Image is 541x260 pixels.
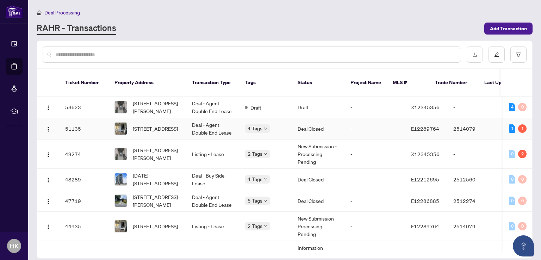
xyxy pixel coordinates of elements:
[292,69,345,97] th: Status
[509,175,515,184] div: 0
[186,140,239,169] td: Listing - Lease
[448,212,497,241] td: 2514079
[45,177,51,183] img: Logo
[484,23,533,35] button: Add Transaction
[45,152,51,157] img: Logo
[133,99,181,115] span: [STREET_ADDRESS][PERSON_NAME]
[248,124,262,132] span: 4 Tags
[411,104,440,110] span: X12345356
[448,190,497,212] td: 2512274
[43,174,54,185] button: Logo
[60,118,109,140] td: 51135
[60,69,109,97] th: Ticket Number
[509,222,515,230] div: 0
[509,197,515,205] div: 0
[411,198,439,204] span: E12286885
[292,190,345,212] td: Deal Closed
[345,118,405,140] td: -
[60,97,109,118] td: 53623
[133,172,181,187] span: [DATE][STREET_ADDRESS]
[115,220,127,232] img: thumbnail-img
[60,140,109,169] td: 49274
[264,152,267,156] span: down
[43,221,54,232] button: Logo
[509,124,515,133] div: 1
[239,69,292,97] th: Tags
[292,169,345,190] td: Deal Closed
[509,103,515,111] div: 4
[345,212,405,241] td: -
[250,104,261,111] span: Draft
[518,197,527,205] div: 0
[448,169,497,190] td: 2512560
[518,150,527,158] div: 2
[248,222,262,230] span: 2 Tags
[292,212,345,241] td: New Submission - Processing Pending
[264,224,267,228] span: down
[60,212,109,241] td: 44935
[186,212,239,241] td: Listing - Lease
[43,123,54,134] button: Logo
[345,169,405,190] td: -
[133,125,178,132] span: [STREET_ADDRESS]
[509,150,515,158] div: 0
[43,148,54,160] button: Logo
[45,105,51,111] img: Logo
[186,118,239,140] td: Deal - Agent Double End Lease
[345,190,405,212] td: -
[43,195,54,206] button: Logo
[345,140,405,169] td: -
[510,47,527,63] button: filter
[292,97,345,118] td: Draft
[248,197,262,205] span: 5 Tags
[37,22,116,35] a: RAHR - Transactions
[248,150,262,158] span: 2 Tags
[109,69,186,97] th: Property Address
[411,125,439,132] span: E12289764
[115,195,127,207] img: thumbnail-img
[518,222,527,230] div: 0
[248,175,262,183] span: 4 Tags
[45,224,51,230] img: Logo
[264,178,267,181] span: down
[345,97,405,118] td: -
[133,193,181,209] span: [STREET_ADDRESS][PERSON_NAME]
[387,69,429,97] th: MLS #
[429,69,479,97] th: Trade Number
[467,47,483,63] button: download
[411,176,439,182] span: E12212695
[411,151,440,157] span: X12345356
[44,10,80,16] span: Deal Processing
[264,127,267,130] span: down
[518,124,527,133] div: 1
[472,52,477,57] span: download
[448,97,497,118] td: -
[292,118,345,140] td: Deal Closed
[448,140,497,169] td: -
[489,47,505,63] button: edit
[133,146,181,162] span: [STREET_ADDRESS][PERSON_NAME]
[60,190,109,212] td: 47719
[45,199,51,204] img: Logo
[43,101,54,113] button: Logo
[345,69,387,97] th: Project Name
[115,173,127,185] img: thumbnail-img
[115,148,127,160] img: thumbnail-img
[513,235,534,256] button: Open asap
[518,175,527,184] div: 0
[37,10,42,15] span: home
[133,222,178,230] span: [STREET_ADDRESS]
[186,169,239,190] td: Deal - Buy Side Lease
[115,123,127,135] img: thumbnail-img
[494,52,499,57] span: edit
[45,126,51,132] img: Logo
[292,140,345,169] td: New Submission - Processing Pending
[490,23,527,34] span: Add Transaction
[479,69,531,97] th: Last Updated By
[518,103,527,111] div: 0
[60,169,109,190] td: 48289
[448,118,497,140] td: 2514079
[10,241,19,251] span: HK
[411,223,439,229] span: E12289764
[6,5,23,18] img: logo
